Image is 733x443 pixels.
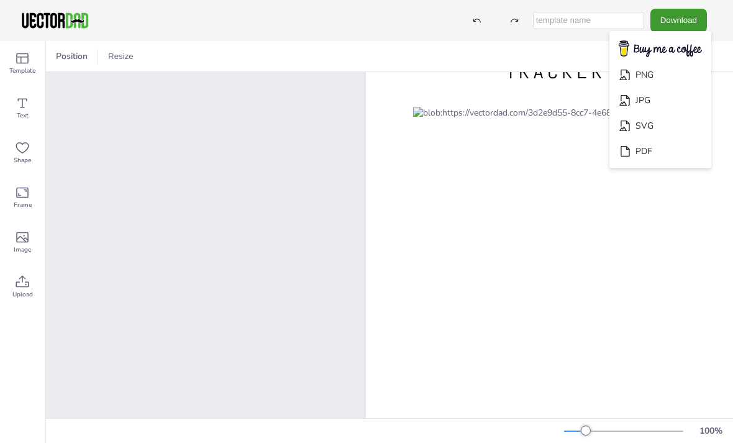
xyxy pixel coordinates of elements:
[465,30,647,84] span: CIRCULAR HABIT TRACKER
[609,88,711,113] li: JPG
[20,11,90,30] img: VectorDad-1.png
[609,113,711,139] li: SVG
[9,66,35,76] span: Template
[14,200,32,210] span: Frame
[611,37,710,61] img: buymecoffee.png
[17,111,29,121] span: Text
[53,50,90,62] span: Position
[533,12,644,29] input: template name
[14,245,31,255] span: Image
[103,47,139,66] button: Resize
[609,31,711,168] ul: Download
[14,155,31,165] span: Shape
[609,139,711,164] li: PDF
[12,290,33,299] span: Upload
[696,425,726,437] div: 100 %
[650,9,707,32] button: Download
[609,62,711,88] li: PNG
